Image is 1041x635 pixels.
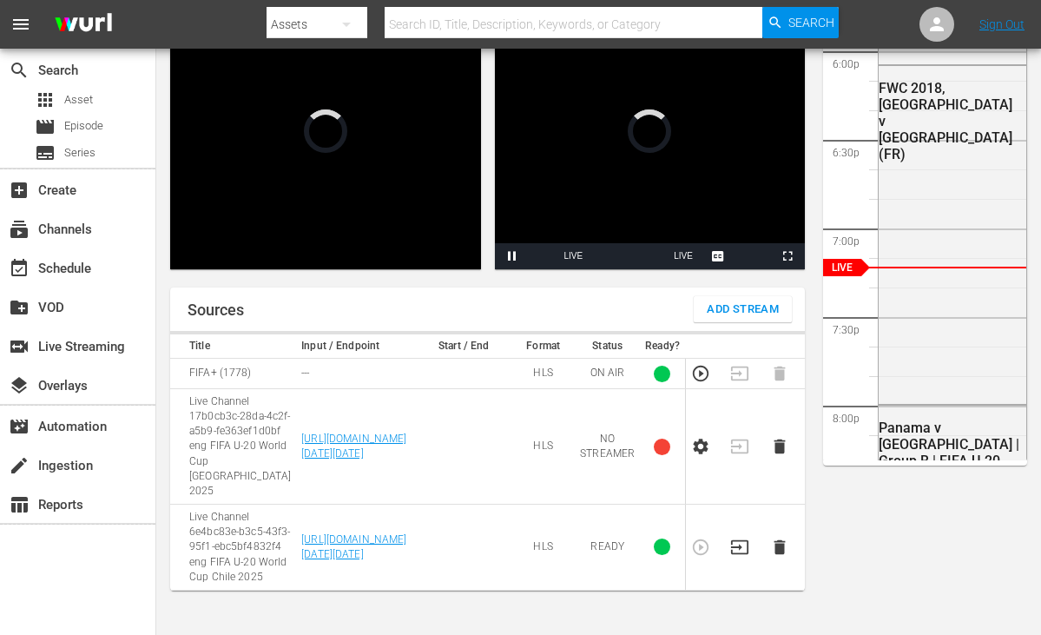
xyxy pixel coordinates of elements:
th: Start / End [416,334,511,359]
span: menu [10,14,31,35]
td: Live Channel 6e4bc83e-b3c5-43f3-95f1-ebc5bf4832f4 eng FIFA U-20 World Cup Chile 2025 [170,505,296,591]
button: Pause [495,243,530,269]
span: Search [9,60,30,81]
th: Status [575,334,640,359]
td: HLS [511,359,575,389]
div: LIVE [564,243,583,269]
span: Schedule [9,258,30,279]
button: Seek to live, currently behind live [666,243,701,269]
span: Episode [35,116,56,137]
button: Fullscreen [770,243,805,269]
span: Asset [64,91,93,109]
td: HLS [511,505,575,591]
span: LIVE [674,251,693,261]
a: Sign Out [979,17,1025,31]
td: --- [296,359,416,389]
button: Search [762,7,839,38]
span: Add Stream [707,300,779,320]
td: Live Channel 17b0cb3c-28da-4c2f-a5b9-fe363ef1d0bf eng FIFA U-20 World Cup [GEOGRAPHIC_DATA] 2025 [170,389,296,505]
span: Asset [35,89,56,110]
span: create [9,455,30,476]
button: Picture-in-Picture [735,243,770,269]
td: ON AIR [575,359,640,389]
button: Add Stream [694,296,792,322]
button: Captions [701,243,735,269]
button: Delete [770,437,789,456]
button: Delete [770,538,789,557]
th: Format [511,334,575,359]
th: Input / Endpoint [296,334,416,359]
span: VOD [9,297,30,318]
a: [URL][DOMAIN_NAME][DATE][DATE] [301,533,406,560]
span: Channels [9,219,30,240]
span: Reports [9,494,30,515]
td: READY [575,505,640,591]
span: movie_filter [9,416,30,437]
span: Create [9,180,30,201]
a: [URL][DOMAIN_NAME][DATE][DATE] [301,433,406,460]
span: Live Streaming [9,336,30,357]
span: Overlays [9,375,30,396]
span: Series [64,144,96,162]
td: NO STREAMER [575,389,640,505]
div: FWC 2018, [GEOGRAPHIC_DATA] v [GEOGRAPHIC_DATA] (FR) [879,80,1022,162]
th: Title [170,334,296,359]
span: Search [788,7,834,38]
th: Ready? [640,334,685,359]
img: ans4CAIJ8jUAAAAAAAAAAAAAAAAAAAAAAAAgQb4GAAAAAAAAAAAAAAAAAAAAAAAAJMjXAAAAAAAAAAAAAAAAAAAAAAAAgAT5G... [42,4,125,45]
h1: Sources [188,301,244,319]
div: Panama v [GEOGRAPHIC_DATA] | Group B | FIFA U-20 World Cup [GEOGRAPHIC_DATA] 2025™ (FR) [879,420,1022,502]
td: FIFA+ (1778) [170,359,296,389]
span: Episode [64,117,103,135]
td: HLS [511,389,575,505]
span: Series [35,142,56,163]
